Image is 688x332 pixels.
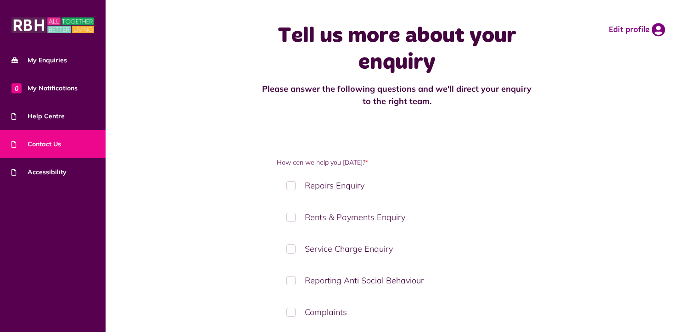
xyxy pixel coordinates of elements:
span: 0 [11,83,22,93]
span: Help Centre [11,111,65,121]
a: Edit profile [609,23,665,37]
strong: Please answer the following questions and we'll direct your enquiry to the right team [262,83,531,106]
span: My Enquiries [11,55,67,65]
label: How can we help you [DATE]? [277,158,517,167]
label: Reporting Anti Social Behaviour [277,267,517,294]
span: My Notifications [11,83,78,93]
span: Contact Us [11,139,61,149]
label: Repairs Enquiry [277,172,517,199]
label: Complaints [277,299,517,326]
h1: Tell us more about your enquiry [260,23,533,76]
strong: . [430,96,431,106]
label: Rents & Payments Enquiry [277,204,517,231]
span: Accessibility [11,167,67,177]
label: Service Charge Enquiry [277,235,517,262]
img: MyRBH [11,16,94,34]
